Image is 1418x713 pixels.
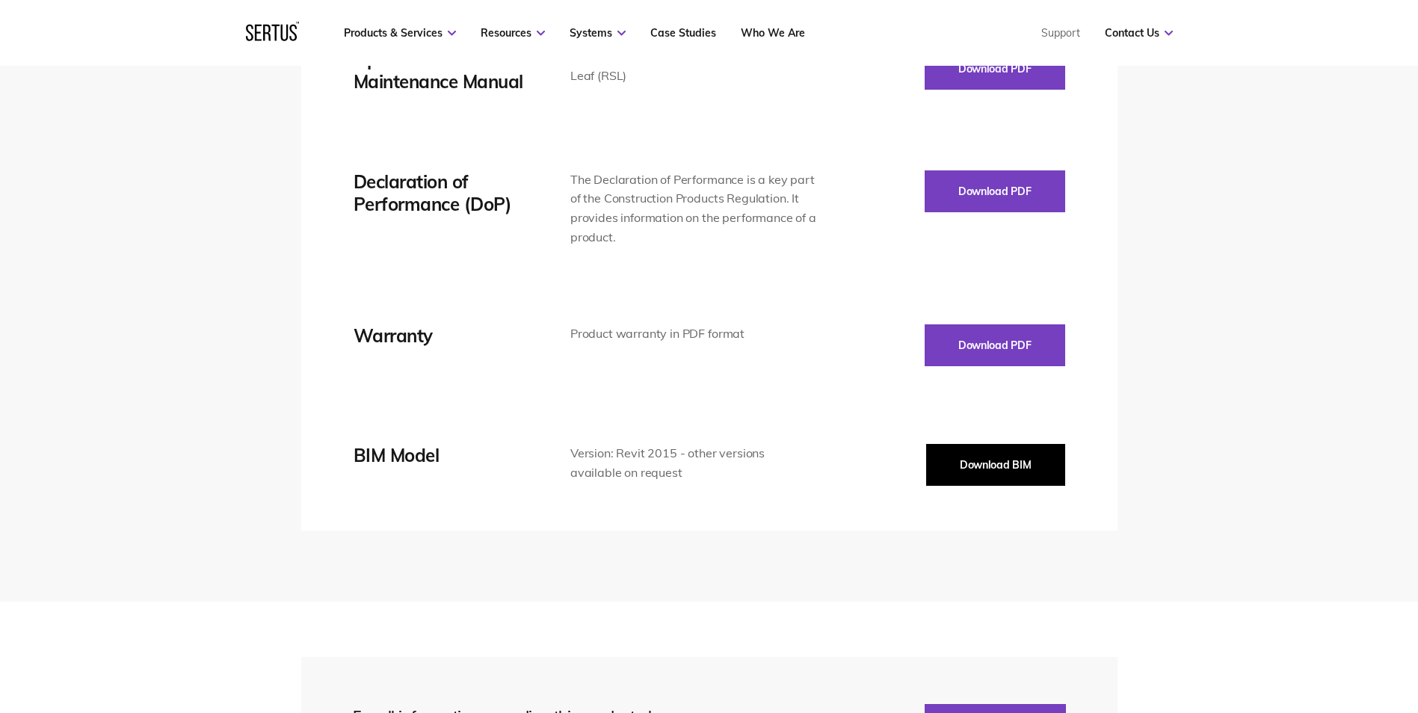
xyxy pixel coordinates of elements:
[570,444,818,482] div: Version: Revit 2015 - other versions available on request
[925,324,1065,366] button: Download PDF
[344,26,456,40] a: Products & Services
[570,48,818,86] div: How to use and care for your Roof Single Leaf (RSL)
[354,48,525,93] div: Operation & Maintenance Manual
[925,48,1065,90] button: Download PDF
[650,26,716,40] a: Case Studies
[1149,540,1418,713] iframe: Chat Widget
[741,26,805,40] a: Who We Are
[570,324,818,344] div: Product warranty in PDF format
[570,170,818,247] div: The Declaration of Performance is a key part of the Construction Products Regulation. It provides...
[925,170,1065,212] button: Download PDF
[354,444,525,466] div: BIM Model
[354,170,525,215] div: Declaration of Performance (DoP)
[1105,26,1173,40] a: Contact Us
[1041,26,1080,40] a: Support
[481,26,545,40] a: Resources
[570,26,626,40] a: Systems
[354,324,525,347] div: Warranty
[926,444,1065,486] button: Download BIM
